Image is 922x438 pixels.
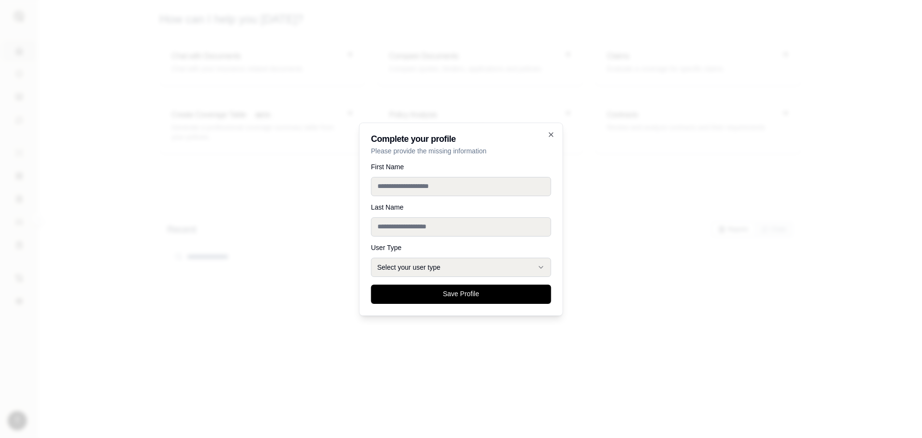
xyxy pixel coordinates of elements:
[371,146,551,156] p: Please provide the missing information
[371,135,551,143] h2: Complete your profile
[371,204,551,211] label: Last Name
[371,244,551,251] label: User Type
[371,285,551,304] button: Save Profile
[371,163,551,170] label: First Name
